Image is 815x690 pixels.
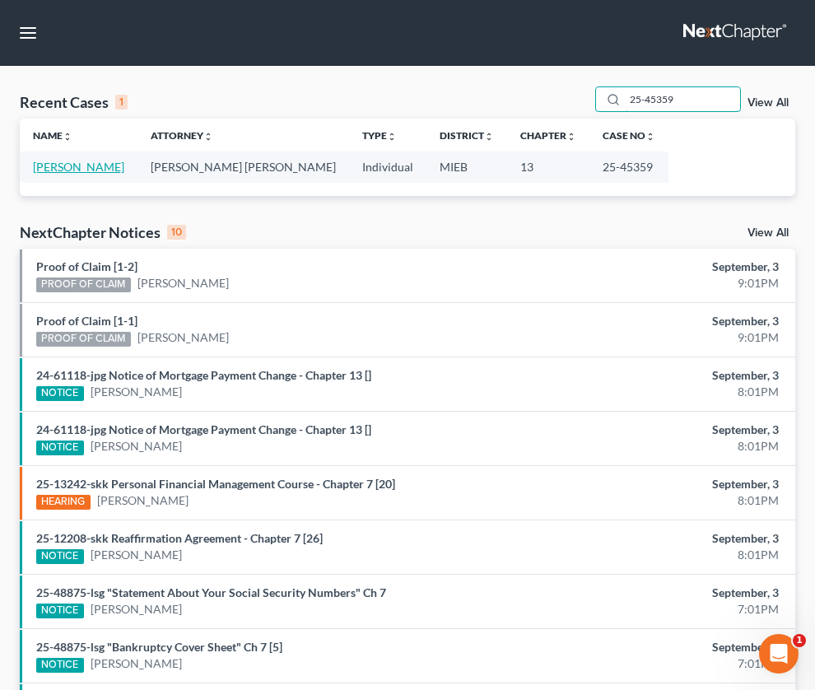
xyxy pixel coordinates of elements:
div: 8:01PM [543,438,779,455]
i: unfold_more [63,132,72,142]
div: PROOF OF CLAIM [36,277,131,292]
a: [PERSON_NAME] [137,329,229,346]
a: Nameunfold_more [33,129,72,142]
div: September, 3 [543,259,779,275]
div: 9:01PM [543,275,779,291]
div: September, 3 [543,422,779,438]
div: 7:01PM [543,655,779,672]
a: 25-12208-skk Reaffirmation Agreement - Chapter 7 [26] [36,531,323,545]
a: Districtunfold_more [440,129,494,142]
i: unfold_more [645,132,655,142]
div: NextChapter Notices [20,222,186,242]
div: HEARING [36,495,91,510]
i: unfold_more [484,132,494,142]
i: unfold_more [566,132,576,142]
a: [PERSON_NAME] [33,160,124,174]
div: 8:01PM [543,547,779,563]
div: September, 3 [543,639,779,655]
td: [PERSON_NAME] [PERSON_NAME] [137,152,349,182]
a: Chapterunfold_more [520,129,576,142]
a: [PERSON_NAME] [137,275,229,291]
a: [PERSON_NAME] [91,547,182,563]
div: Recent Cases [20,92,128,112]
td: Individual [349,152,426,182]
a: 25-13242-skk Personal Financial Management Course - Chapter 7 [20] [36,477,395,491]
div: September, 3 [543,585,779,601]
input: Search by name... [625,87,740,111]
div: NOTICE [36,441,84,455]
span: 1 [793,634,806,647]
div: September, 3 [543,476,779,492]
td: 25-45359 [589,152,668,182]
a: View All [747,97,789,109]
div: PROOF OF CLAIM [36,332,131,347]
a: Proof of Claim [1-2] [36,259,137,273]
div: September, 3 [543,313,779,329]
a: [PERSON_NAME] [97,492,189,509]
a: Proof of Claim [1-1] [36,314,137,328]
div: 9:01PM [543,329,779,346]
a: Attorneyunfold_more [151,129,213,142]
div: NOTICE [36,549,84,564]
div: NOTICE [36,658,84,673]
div: September, 3 [543,367,779,384]
a: [PERSON_NAME] [91,384,182,400]
a: [PERSON_NAME] [91,655,182,672]
div: 8:01PM [543,384,779,400]
a: 24-61118-jpg Notice of Mortgage Payment Change - Chapter 13 [] [36,422,371,436]
a: 24-61118-jpg Notice of Mortgage Payment Change - Chapter 13 [] [36,368,371,382]
td: MIEB [426,152,507,182]
i: unfold_more [203,132,213,142]
a: [PERSON_NAME] [91,438,182,455]
div: 7:01PM [543,601,779,618]
div: 10 [167,225,186,240]
iframe: Intercom live chat [759,634,799,674]
a: 25-48875-lsg "Bankruptcy Cover Sheet" Ch 7 [5] [36,640,282,654]
div: 8:01PM [543,492,779,509]
a: View All [747,227,789,239]
div: September, 3 [543,530,779,547]
a: Case Nounfold_more [603,129,655,142]
a: [PERSON_NAME] [91,601,182,618]
a: Typeunfold_more [362,129,397,142]
div: NOTICE [36,386,84,401]
i: unfold_more [387,132,397,142]
a: 25-48875-lsg "Statement About Your Social Security Numbers" Ch 7 [36,585,386,599]
div: 1 [115,95,128,110]
div: NOTICE [36,604,84,618]
td: 13 [507,152,589,182]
